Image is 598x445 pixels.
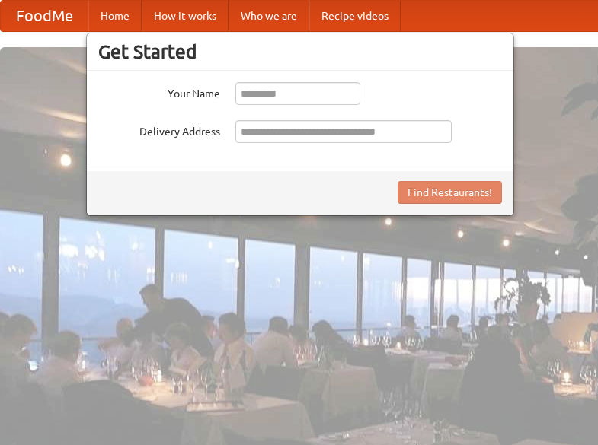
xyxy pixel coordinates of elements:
[398,181,502,204] button: Find Restaurants!
[309,1,401,31] a: Recipe videos
[1,1,88,31] a: FoodMe
[98,120,220,139] label: Delivery Address
[98,82,220,101] label: Your Name
[229,1,309,31] a: Who we are
[142,1,229,31] a: How it works
[98,40,502,63] h3: Get Started
[88,1,142,31] a: Home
